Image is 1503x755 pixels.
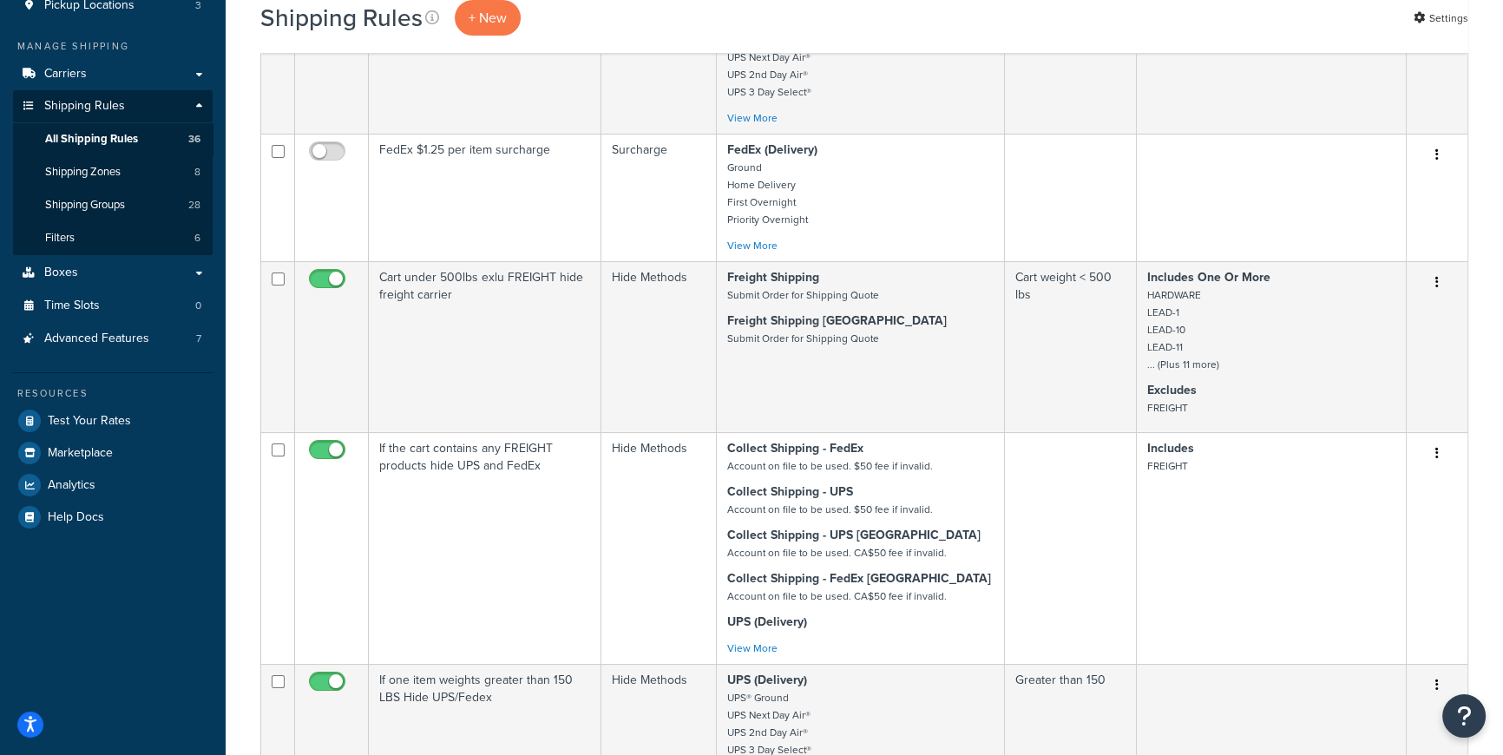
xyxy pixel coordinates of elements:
td: Cart under 500lbs exlu FREIGHT hide freight carrier [369,261,601,432]
strong: Includes [1147,439,1194,457]
span: All Shipping Rules [45,132,138,147]
a: Shipping Zones 8 [13,156,213,188]
a: Shipping Groups 28 [13,189,213,221]
span: Marketplace [48,446,113,461]
td: FedEx $1.25 per item surcharge [369,134,601,261]
li: Time Slots [13,290,213,322]
a: View More [727,238,778,253]
button: Open Resource Center [1442,694,1486,738]
div: Resources [13,386,213,401]
span: 36 [188,132,200,147]
strong: Collect Shipping - UPS [GEOGRAPHIC_DATA] [727,526,981,544]
a: Time Slots 0 [13,290,213,322]
strong: Freight Shipping [GEOGRAPHIC_DATA] [727,312,947,330]
span: Shipping Groups [45,198,125,213]
small: Account on file to be used. CA$50 fee if invalid. [727,588,947,604]
span: 7 [196,332,201,346]
span: Carriers [44,67,87,82]
li: Shipping Zones [13,156,213,188]
a: Analytics [13,469,213,501]
small: Account on file to be used. $50 fee if invalid. [727,502,933,517]
small: FREIGHT [1147,458,1188,474]
strong: Collect Shipping - UPS [727,483,853,501]
td: Hide Methods [601,261,717,432]
strong: Includes One Or More [1147,268,1270,286]
span: 0 [195,299,201,313]
span: 6 [194,231,200,246]
strong: UPS (Delivery) [727,671,807,689]
small: Account on file to be used. CA$50 fee if invalid. [727,545,947,561]
a: Help Docs [13,502,213,533]
small: UPS® Ground UPS Next Day Air® UPS 2nd Day Air® UPS 3 Day Select® [727,32,811,100]
span: Time Slots [44,299,100,313]
strong: Collect Shipping - FedEx [GEOGRAPHIC_DATA] [727,569,991,588]
a: View More [727,640,778,656]
h1: Shipping Rules [260,1,423,35]
strong: Excludes [1147,381,1197,399]
td: If the cart contains any FREIGHT products hide UPS and FedEx [369,432,601,664]
span: Advanced Features [44,332,149,346]
li: Shipping Rules [13,90,213,255]
td: Cart weight < 500 lbs [1005,261,1137,432]
li: Shipping Groups [13,189,213,221]
li: All Shipping Rules [13,123,213,155]
strong: UPS (Delivery) [727,613,807,631]
small: HARDWARE LEAD-1 LEAD-10 LEAD-11 ... (Plus 11 more) [1147,287,1219,372]
strong: Collect Shipping - FedEx [727,439,863,457]
span: Shipping Rules [44,99,125,114]
td: Hide Methods [601,432,717,664]
a: Test Your Rates [13,405,213,437]
a: Advanced Features 7 [13,323,213,355]
span: Help Docs [48,510,104,525]
li: Filters [13,222,213,254]
a: View More [727,110,778,126]
a: Carriers [13,58,213,90]
strong: FedEx (Delivery) [727,141,817,159]
span: 28 [188,198,200,213]
a: Boxes [13,257,213,289]
a: Marketplace [13,437,213,469]
td: UPS $1.25 per item surcharge [369,6,601,134]
strong: Freight Shipping [727,268,819,286]
span: Analytics [48,478,95,493]
td: Surcharge [601,134,717,261]
small: Submit Order for Shipping Quote [727,331,879,346]
a: Shipping Rules [13,90,213,122]
span: Filters [45,231,75,246]
td: Surcharge [601,6,717,134]
span: Shipping Zones [45,165,121,180]
div: Manage Shipping [13,39,213,54]
a: Filters 6 [13,222,213,254]
span: Test Your Rates [48,414,131,429]
small: Account on file to be used. $50 fee if invalid. [727,458,933,474]
a: All Shipping Rules 36 [13,123,213,155]
li: Advanced Features [13,323,213,355]
a: Settings [1414,6,1468,30]
span: 8 [194,165,200,180]
small: FREIGHT [1147,400,1188,416]
span: Boxes [44,266,78,280]
small: Submit Order for Shipping Quote [727,287,879,303]
small: Ground Home Delivery First Overnight Priority Overnight [727,160,808,227]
